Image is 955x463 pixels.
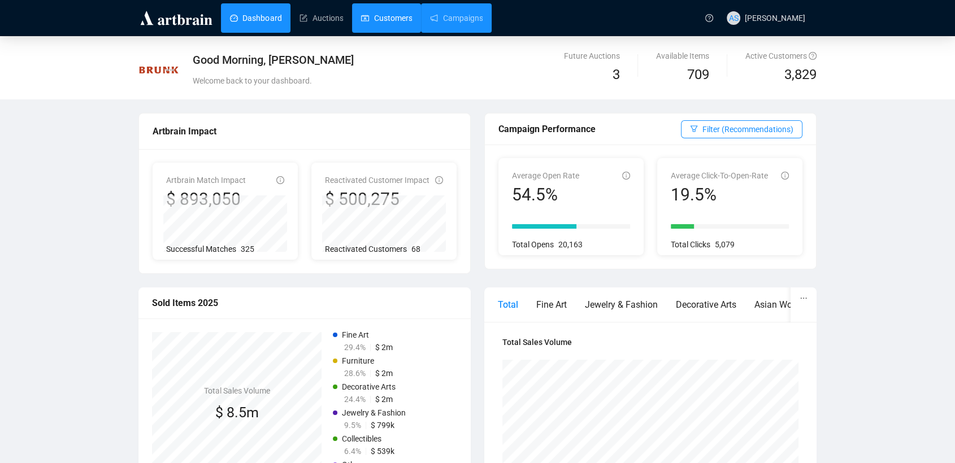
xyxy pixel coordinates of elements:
[791,287,817,309] button: ellipsis
[435,176,443,184] span: info-circle
[498,298,518,312] div: Total
[702,123,793,136] span: Filter (Recommendations)
[204,385,270,397] h4: Total Sales Volume
[153,124,457,138] div: Artbrain Impact
[215,404,259,421] span: $ 8.5m
[375,395,393,404] span: $ 2m
[361,3,412,33] a: Customers
[375,369,393,378] span: $ 2m
[705,14,713,22] span: question-circle
[671,171,768,180] span: Average Click-To-Open-Rate
[512,171,579,180] span: Average Open Rate
[784,64,817,86] span: 3,829
[430,3,483,33] a: Campaigns
[498,122,681,136] div: Campaign Performance
[344,421,361,430] span: 9.5%
[781,172,789,180] span: info-circle
[671,240,710,249] span: Total Clicks
[342,356,374,365] span: Furniture
[325,244,407,254] span: Reactivated Customers
[138,9,214,27] img: logo
[193,52,588,68] div: Good Morning, [PERSON_NAME]
[585,298,658,312] div: Jewelry & Fashion
[344,447,361,456] span: 6.4%
[371,447,394,456] span: $ 539k
[502,336,798,348] h4: Total Sales Volume
[745,51,817,60] span: Active Customers
[715,240,735,249] span: 5,079
[342,434,381,443] span: Collectibles
[342,382,396,391] span: Decorative Arts
[729,12,739,24] span: AS
[166,176,246,185] span: Artbrain Match Impact
[564,50,620,62] div: Future Auctions
[139,50,179,90] img: Brunk_logo_primary.png
[411,244,420,254] span: 68
[690,125,698,133] span: filter
[325,189,429,210] div: $ 500,275
[809,52,817,60] span: question-circle
[193,75,588,87] div: Welcome back to your dashboard.
[371,421,394,430] span: $ 799k
[299,3,343,33] a: Auctions
[342,408,406,417] span: Jewelry & Fashion
[166,244,236,254] span: Successful Matches
[342,330,369,339] span: Fine Art
[800,294,808,302] span: ellipsis
[344,343,366,352] span: 29.4%
[681,120,802,138] button: Filter (Recommendations)
[241,244,254,254] span: 325
[512,240,554,249] span: Total Opens
[536,298,567,312] div: Fine Art
[375,343,393,352] span: $ 2m
[230,3,281,33] a: Dashboard
[344,369,366,378] span: 28.6%
[613,67,620,82] span: 3
[745,14,805,23] span: [PERSON_NAME]
[325,176,429,185] span: Reactivated Customer Impact
[656,50,709,62] div: Available Items
[671,184,768,206] div: 19.5%
[754,298,828,312] div: Asian Works of Art
[152,296,457,310] div: Sold Items 2025
[276,176,284,184] span: info-circle
[558,240,583,249] span: 20,163
[166,189,246,210] div: $ 893,050
[622,172,630,180] span: info-circle
[687,67,709,82] span: 709
[344,395,366,404] span: 24.4%
[676,298,736,312] div: Decorative Arts
[512,184,579,206] div: 54.5%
